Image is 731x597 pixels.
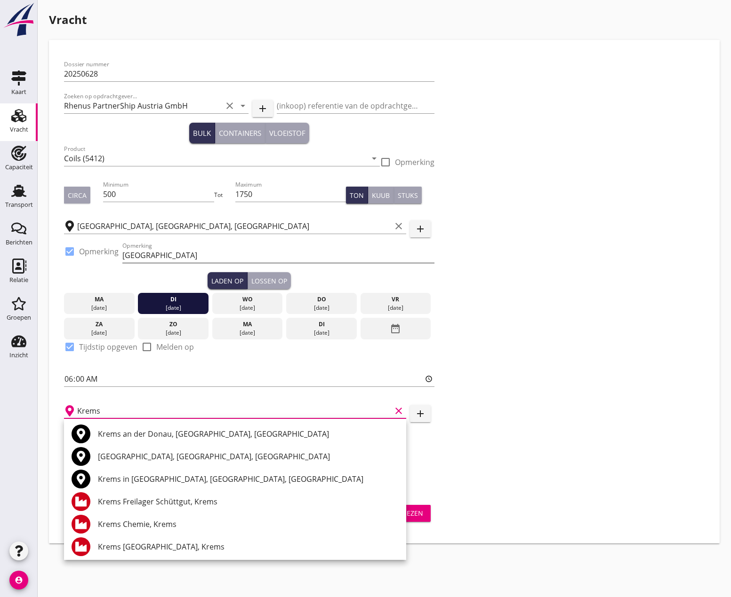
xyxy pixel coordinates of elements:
button: Ton [346,187,368,204]
div: Capaciteit [5,164,33,170]
div: Vloeistof [269,128,305,139]
div: [DATE] [289,329,354,337]
input: Opmerking [122,248,434,263]
div: [DATE] [362,304,428,312]
div: Lossen op [251,276,287,286]
label: Melden op [156,342,194,352]
img: logo-small.a267ee39.svg [2,2,36,37]
input: Laadplaats [77,219,391,234]
div: Inzicht [9,352,28,358]
i: clear [393,220,404,232]
i: clear [224,100,235,111]
div: Transport [5,202,33,208]
div: [DATE] [140,304,206,312]
i: add [257,103,268,114]
input: Losplaats [77,403,391,418]
input: Zoeken op opdrachtgever... [64,98,222,113]
div: ma [66,295,132,304]
div: Kaart [11,89,26,95]
div: Kuub [372,190,390,200]
div: Krems in [GEOGRAPHIC_DATA], [GEOGRAPHIC_DATA], [GEOGRAPHIC_DATA] [98,473,399,485]
h1: Vracht [49,11,720,28]
button: Vloeistof [265,123,309,143]
div: [GEOGRAPHIC_DATA], [GEOGRAPHIC_DATA], [GEOGRAPHIC_DATA] [98,451,399,462]
div: do [289,295,354,304]
div: Tot [214,191,235,199]
i: add [415,408,426,419]
button: Lossen op [248,272,291,289]
div: Stuks [398,190,418,200]
input: Maximum [235,187,346,202]
button: Circa [64,187,90,204]
div: Krems Chemie, Krems [98,518,399,530]
div: Krems [GEOGRAPHIC_DATA], Krems [98,541,399,552]
div: Krems an der Donau, [GEOGRAPHIC_DATA], [GEOGRAPHIC_DATA] [98,428,399,440]
div: di [289,320,354,329]
input: Dossier nummer [64,66,434,81]
div: [DATE] [66,329,132,337]
div: Groepen [7,314,31,321]
div: Bulk [193,128,211,139]
div: [DATE] [140,329,206,337]
div: [DATE] [215,329,281,337]
div: [DATE] [215,304,281,312]
i: arrow_drop_down [369,153,380,164]
div: Containers [219,128,261,139]
input: Minimum [103,187,214,202]
div: zo [140,320,206,329]
div: Relatie [9,277,28,283]
div: Laden op [211,276,243,286]
div: Circa [68,190,87,200]
div: Ton [350,190,364,200]
div: wo [215,295,281,304]
div: za [66,320,132,329]
button: Laden op [208,272,248,289]
div: Krems Freilager Schüttgut, Krems [98,496,399,507]
div: [DATE] [289,304,354,312]
div: vr [362,295,428,304]
label: Opmerking [395,157,434,167]
div: Berichten [6,239,32,245]
div: [DATE] [66,304,132,312]
div: ma [215,320,281,329]
input: (inkoop) referentie van de opdrachtgever [277,98,435,113]
button: Bulk [189,123,215,143]
button: Stuks [394,187,422,204]
i: clear [393,405,404,416]
i: add [415,223,426,235]
div: Vracht [10,126,28,133]
label: Opmerking [79,247,119,256]
button: Kuub [368,187,394,204]
i: account_circle [9,571,28,589]
input: Product [64,151,367,166]
label: Tijdstip opgeven [79,342,137,352]
button: Containers [215,123,265,143]
i: arrow_drop_down [237,100,249,111]
div: di [140,295,206,304]
i: date_range [390,320,401,337]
